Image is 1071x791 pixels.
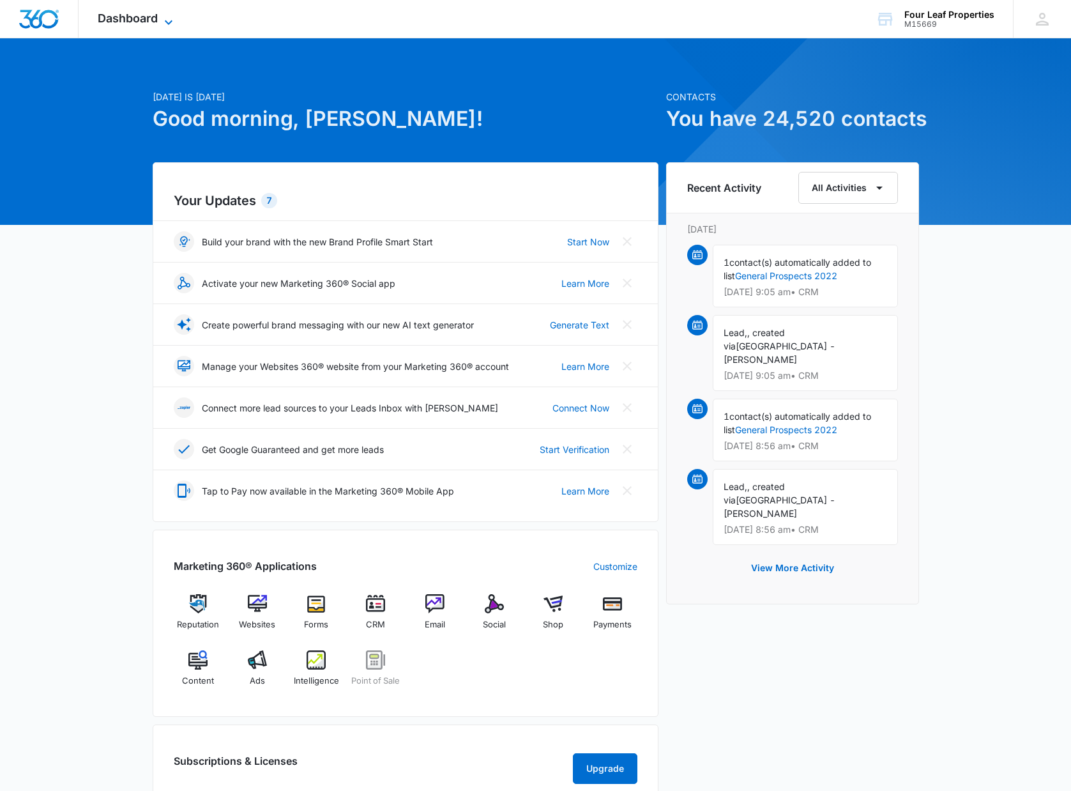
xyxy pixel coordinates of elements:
button: Close [617,356,637,376]
a: Forms [292,594,341,640]
h1: Good morning, [PERSON_NAME]! [153,104,658,134]
button: Close [617,480,637,501]
a: Intelligence [292,650,341,696]
span: Content [182,675,214,687]
a: Generate Text [550,318,609,332]
a: Ads [232,650,282,696]
a: Payments [588,594,637,640]
span: contact(s) automatically added to list [724,257,871,281]
span: 1 [724,411,729,422]
span: CRM [366,618,385,631]
p: Build your brand with the new Brand Profile Smart Start [202,235,433,249]
span: Lead, [724,481,747,492]
a: Customize [593,560,637,573]
h2: Subscriptions & Licenses [174,753,298,779]
a: Content [174,650,223,696]
p: Manage your Websites 360® website from your Marketing 360® account [202,360,509,373]
p: [DATE] is [DATE] [153,90,658,104]
a: Connect Now [552,401,609,415]
span: Intelligence [294,675,339,687]
p: [DATE] 8:56 am • CRM [724,442,887,450]
h2: Marketing 360® Applications [174,558,317,574]
p: Get Google Guaranteed and get more leads [202,443,384,456]
p: Create powerful brand messaging with our new AI text generator [202,318,474,332]
a: Websites [232,594,282,640]
p: [DATE] [687,222,898,236]
span: [GEOGRAPHIC_DATA] - [PERSON_NAME] [724,495,835,519]
p: [DATE] 8:56 am • CRM [724,525,887,534]
a: Reputation [174,594,223,640]
a: Social [469,594,519,640]
button: Close [617,273,637,293]
p: Activate your new Marketing 360® Social app [202,277,395,290]
span: , created via [724,481,785,505]
p: Contacts [666,90,919,104]
span: Email [425,618,445,631]
a: Shop [529,594,578,640]
span: Websites [239,618,275,631]
a: Email [411,594,460,640]
button: Close [617,231,637,252]
span: 1 [724,257,729,268]
button: Close [617,314,637,335]
button: Upgrade [573,753,637,784]
span: contact(s) automatically added to list [724,411,871,435]
button: View More Activity [738,553,847,583]
p: [DATE] 9:05 am • CRM [724,288,887,296]
span: Dashboard [98,12,158,25]
span: Lead, [724,327,747,338]
a: Start Now [567,235,609,249]
a: General Prospects 2022 [735,270,837,281]
span: Payments [593,618,632,631]
h1: You have 24,520 contacts [666,104,919,134]
h2: Your Updates [174,191,637,210]
span: , created via [724,327,785,351]
a: Learn More [561,277,609,290]
a: Point of Sale [351,650,400,696]
div: 7 [261,193,277,208]
span: Ads [250,675,265,687]
p: Connect more lead sources to your Leads Inbox with [PERSON_NAME] [202,401,498,415]
button: Close [617,397,637,418]
h6: Recent Activity [687,180,761,196]
div: account id [904,20,994,29]
a: General Prospects 2022 [735,424,837,435]
span: Point of Sale [351,675,400,687]
p: Tap to Pay now available in the Marketing 360® Mobile App [202,484,454,498]
a: Learn More [561,484,609,498]
a: CRM [351,594,400,640]
div: account name [904,10,994,20]
span: Social [483,618,506,631]
span: [GEOGRAPHIC_DATA] - [PERSON_NAME] [724,341,835,365]
span: Shop [543,618,563,631]
a: Start Verification [540,443,609,456]
button: Close [617,439,637,459]
p: [DATE] 9:05 am • CRM [724,371,887,380]
span: Reputation [177,618,219,631]
span: Forms [304,618,328,631]
a: Learn More [561,360,609,373]
button: All Activities [798,172,898,204]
